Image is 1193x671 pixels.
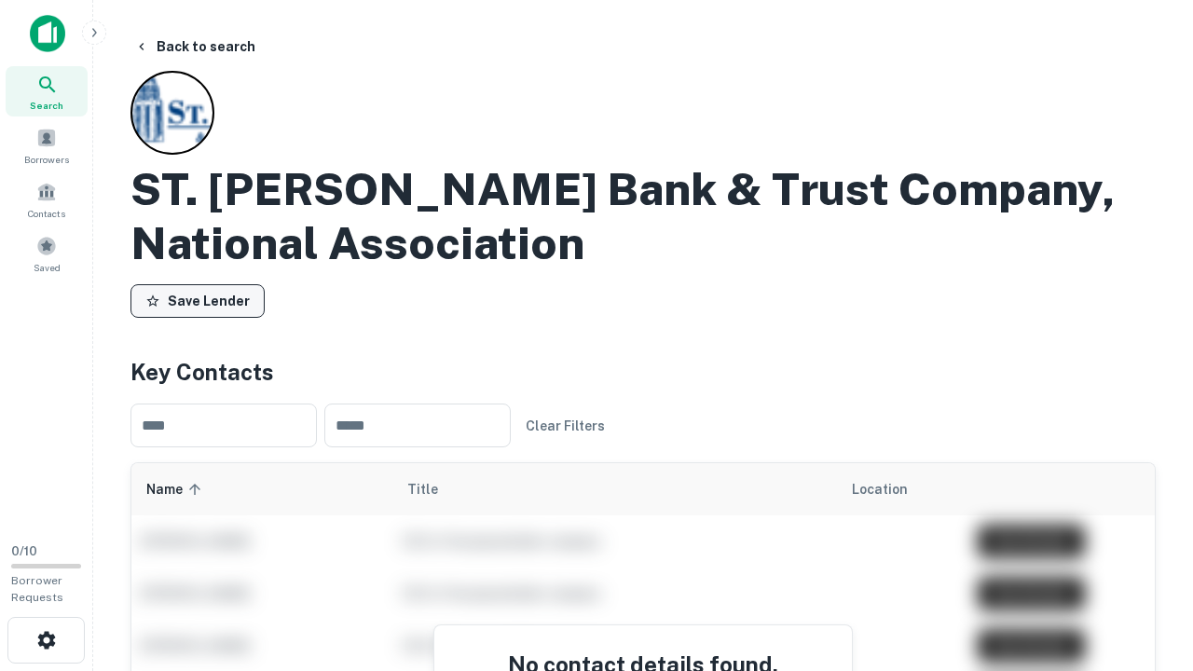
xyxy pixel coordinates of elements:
h4: Key Contacts [130,355,1156,389]
iframe: Chat Widget [1100,522,1193,611]
span: Borrowers [24,152,69,167]
a: Contacts [6,174,88,225]
span: Contacts [28,206,65,221]
a: Search [6,66,88,116]
img: capitalize-icon.png [30,15,65,52]
span: Search [30,98,63,113]
button: Clear Filters [518,409,612,443]
a: Borrowers [6,120,88,171]
button: Save Lender [130,284,265,318]
span: 0 / 10 [11,544,37,558]
span: Borrower Requests [11,574,63,604]
button: Back to search [127,30,263,63]
a: Saved [6,228,88,279]
h2: ST. [PERSON_NAME] Bank & Trust Company, National Association [130,162,1156,269]
span: Saved [34,260,61,275]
